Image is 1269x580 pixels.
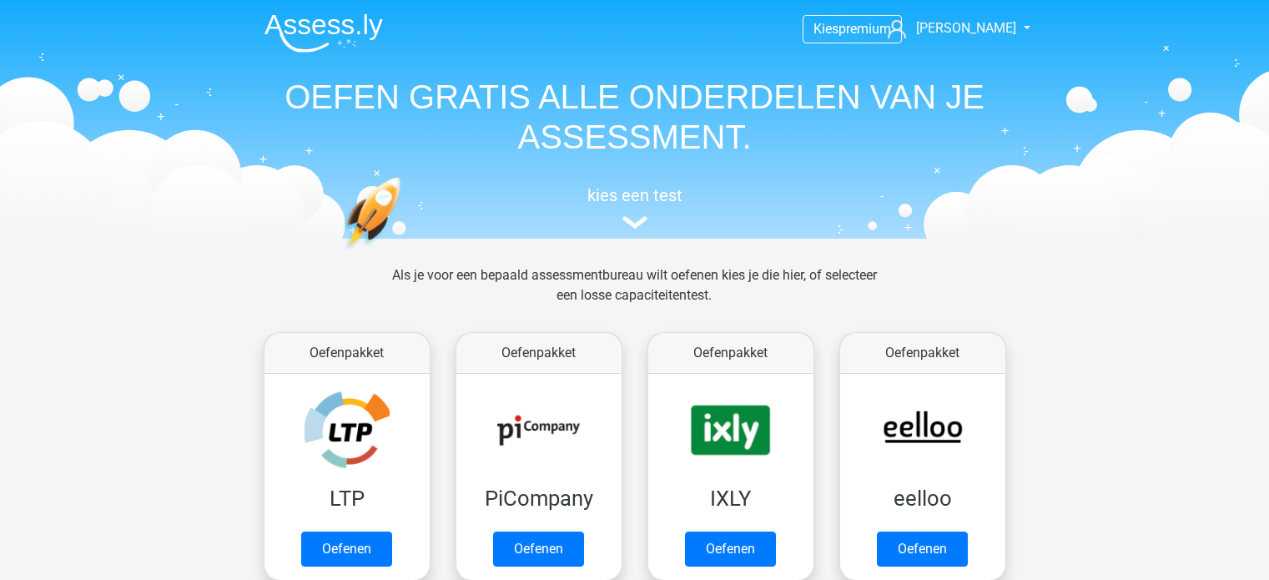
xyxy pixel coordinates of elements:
[493,532,584,567] a: Oefenen
[881,18,1018,38] a: [PERSON_NAME]
[251,77,1019,157] h1: OEFEN GRATIS ALLE ONDERDELEN VAN JE ASSESSMENT.
[838,21,891,37] span: premium
[251,185,1019,229] a: kies een test
[622,216,647,229] img: assessment
[685,532,776,567] a: Oefenen
[813,21,838,37] span: Kies
[251,185,1019,205] h5: kies een test
[916,20,1016,36] span: [PERSON_NAME]
[379,265,890,325] div: Als je voor een bepaald assessmentbureau wilt oefenen kies je die hier, of selecteer een losse ca...
[343,177,466,328] img: oefenen
[264,13,383,53] img: Assessly
[301,532,392,567] a: Oefenen
[803,18,901,40] a: Kiespremium
[877,532,968,567] a: Oefenen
